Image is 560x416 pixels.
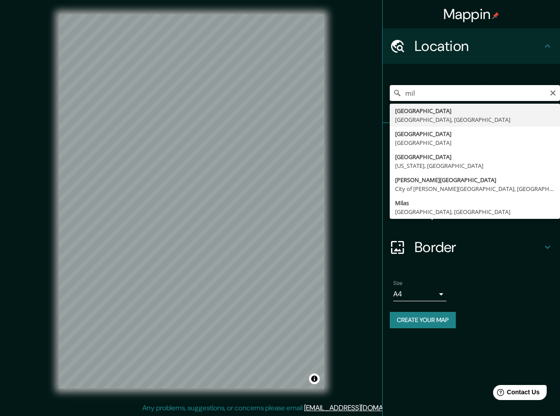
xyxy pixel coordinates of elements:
div: [US_STATE], [GEOGRAPHIC_DATA] [395,161,555,170]
div: Style [383,159,560,194]
div: Pins [383,123,560,159]
div: [GEOGRAPHIC_DATA] [395,138,555,147]
div: [GEOGRAPHIC_DATA] [395,129,555,138]
iframe: Help widget launcher [481,381,550,406]
div: [GEOGRAPHIC_DATA], [GEOGRAPHIC_DATA] [395,115,555,124]
div: Layout [383,194,560,229]
div: Location [383,28,560,64]
a: [EMAIL_ADDRESS][DOMAIN_NAME] [304,403,414,412]
button: Clear [549,88,556,97]
div: A4 [393,287,446,301]
img: pin-icon.png [492,12,499,19]
button: Toggle attribution [309,373,320,384]
canvas: Map [59,14,324,389]
div: [PERSON_NAME][GEOGRAPHIC_DATA] [395,175,555,184]
h4: Border [415,238,542,256]
div: Border [383,229,560,265]
p: Any problems, suggestions, or concerns please email . [142,403,415,413]
div: Milas [395,198,555,207]
h4: Mappin [443,5,500,23]
label: Size [393,280,403,287]
div: City of [PERSON_NAME][GEOGRAPHIC_DATA], [GEOGRAPHIC_DATA], [GEOGRAPHIC_DATA] [395,184,555,193]
div: [GEOGRAPHIC_DATA] [395,152,555,161]
h4: Location [415,37,542,55]
input: Pick your city or area [390,85,560,101]
div: [GEOGRAPHIC_DATA] [395,106,555,115]
h4: Layout [415,203,542,221]
button: Create your map [390,312,456,328]
div: [GEOGRAPHIC_DATA], [GEOGRAPHIC_DATA] [395,207,555,216]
